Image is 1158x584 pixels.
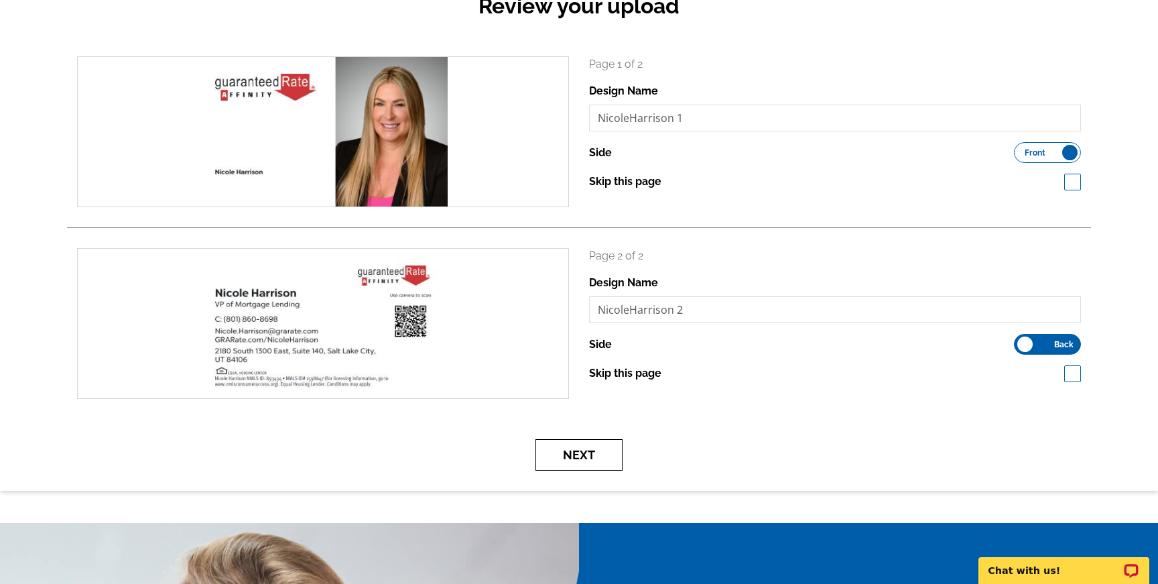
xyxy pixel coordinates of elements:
[589,83,658,99] label: Design Name
[1025,150,1045,156] span: Front
[589,337,612,353] label: Side
[589,275,658,291] label: Design Name
[589,105,1081,131] input: File Name
[589,145,612,161] label: Side
[589,296,1081,323] input: File Name
[589,365,661,382] label: Skip this page
[589,174,661,190] label: Skip this page
[535,439,623,471] button: Next
[589,248,1081,264] p: Page 2 of 2
[1054,341,1074,348] span: Back
[970,542,1158,584] iframe: LiveChat chat widget
[589,56,1081,72] p: Page 1 of 2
